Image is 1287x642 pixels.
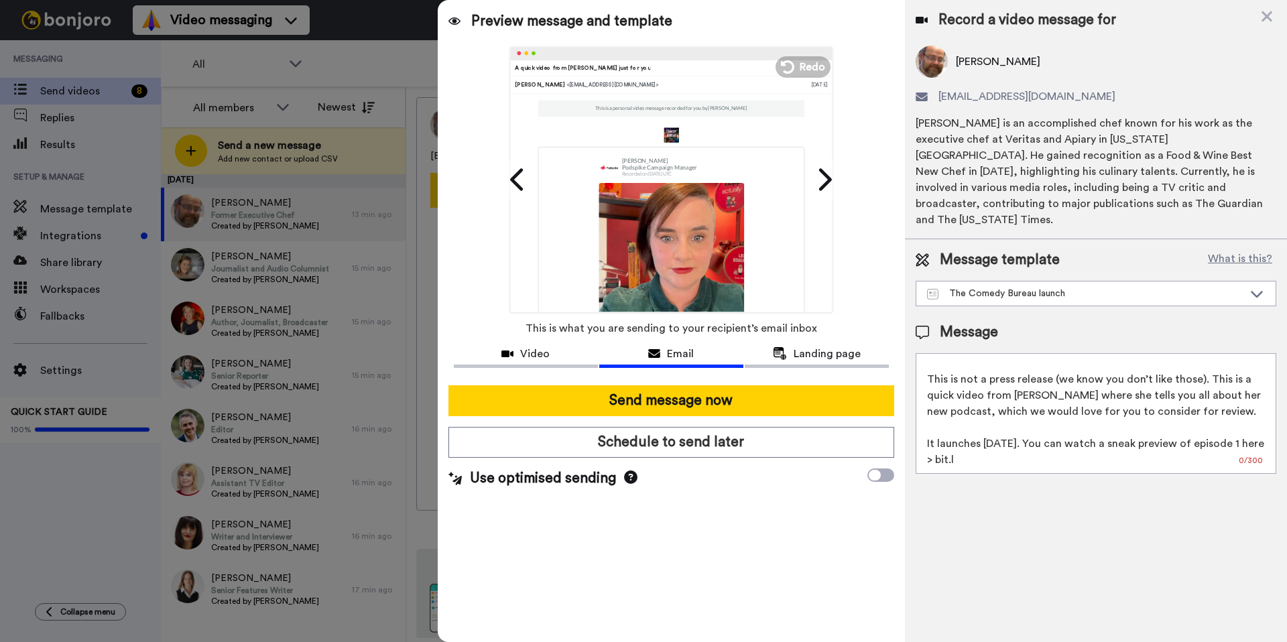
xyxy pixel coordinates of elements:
[916,115,1276,228] div: [PERSON_NAME] is an accomplished chef known for his work as the executive chef at Veritas and Api...
[599,182,744,328] img: 9k=
[916,353,1276,474] textarea: Hi [PERSON_NAME], This is not a press release (we know you don’t like those). This is a quick vid...
[940,250,1060,270] span: Message template
[526,314,817,343] span: This is what you are sending to your recipient’s email inbox
[940,322,998,342] span: Message
[622,164,697,171] p: Podspike Campaign Manager
[667,346,694,362] span: Email
[927,287,1243,300] div: The Comedy Bureau launch
[595,105,747,112] p: This is a personal video message recorded for you by [PERSON_NAME]
[448,427,894,458] button: Schedule to send later
[599,157,619,178] img: f4b5e06a-f512-4356-a57c-4f55cf8972c3-1755010473.jpg
[810,80,827,88] div: [DATE]
[927,289,938,300] img: Message-temps.svg
[794,346,861,362] span: Landing page
[1204,250,1276,270] button: What is this?
[470,468,616,489] span: Use optimised sending
[43,43,59,59] img: mute-white.svg
[622,157,697,164] p: [PERSON_NAME]
[448,385,894,416] button: Send message now
[622,170,697,177] p: Recorded on [DATE] UTC
[515,80,811,88] div: [PERSON_NAME]
[75,11,181,107] span: Hi [PERSON_NAME], thanks for joining us with a paid account! Wanted to say thanks in person, so p...
[1,3,38,39] img: 3183ab3e-59ed-45f6-af1c-10226f767056-1659068401.jpg
[938,88,1115,105] span: [EMAIL_ADDRESS][DOMAIN_NAME]
[664,127,678,142] img: 71316bc9-a948-4a3e-8eed-5cf45cd150ff
[520,346,550,362] span: Video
